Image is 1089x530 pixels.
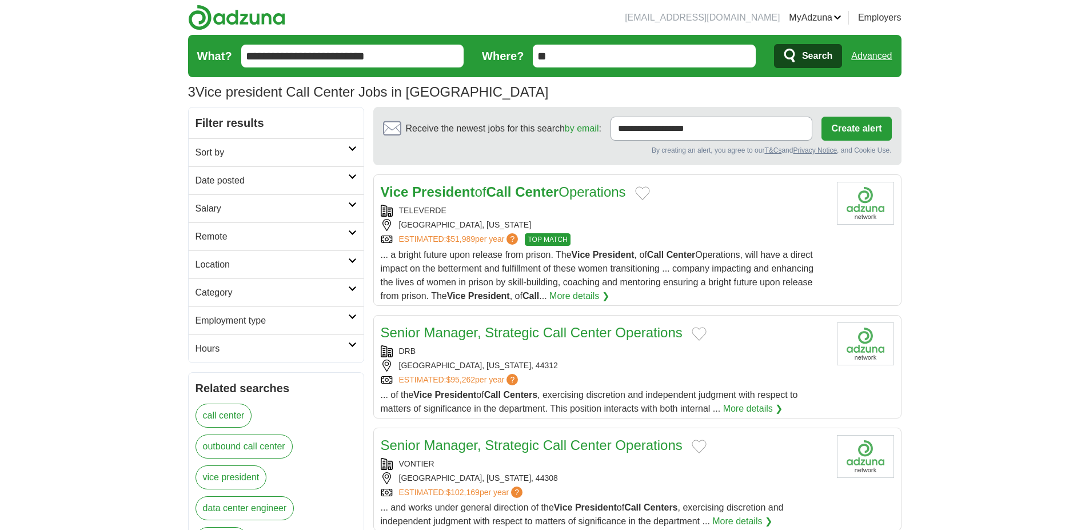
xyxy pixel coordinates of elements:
[196,496,294,520] a: data center engineer
[196,435,293,459] a: outbound call center
[572,250,591,260] strong: Vice
[468,291,510,301] strong: President
[406,122,601,136] span: Receive the newest jobs for this search :
[399,374,521,386] a: ESTIMATED:$95,262per year?
[189,107,364,138] h2: Filter results
[189,166,364,194] a: Date posted
[635,186,650,200] button: Add to favorite jobs
[503,390,537,400] strong: Centers
[196,258,348,272] h2: Location
[837,435,894,478] img: Company logo
[793,146,837,154] a: Privacy Notice
[188,82,196,102] span: 3
[381,437,683,453] a: Senior Manager, Strategic Call Center Operations
[575,503,617,512] strong: President
[522,291,539,301] strong: Call
[723,402,783,416] a: More details ❯
[484,390,501,400] strong: Call
[196,146,348,160] h2: Sort by
[196,342,348,356] h2: Hours
[196,286,348,300] h2: Category
[434,390,476,400] strong: President
[196,314,348,328] h2: Employment type
[821,117,891,141] button: Create alert
[858,11,901,25] a: Employers
[506,374,518,385] span: ?
[446,488,479,497] span: $102,169
[764,146,781,154] a: T&Cs
[189,334,364,362] a: Hours
[381,390,798,413] span: ... of the of , exercising discretion and independent judgment with respect to matters of signifi...
[197,47,232,65] label: What?
[802,45,832,67] span: Search
[525,233,570,246] span: TOP MATCH
[482,47,524,65] label: Where?
[412,184,474,200] strong: President
[647,250,664,260] strong: Call
[189,222,364,250] a: Remote
[625,11,780,25] li: [EMAIL_ADDRESS][DOMAIN_NAME]
[381,360,828,372] div: [GEOGRAPHIC_DATA], [US_STATE], 44312
[381,345,828,357] div: DRB
[413,390,432,400] strong: Vice
[506,233,518,245] span: ?
[511,487,522,498] span: ?
[446,234,475,244] span: $51,989
[565,123,599,133] a: by email
[549,289,609,303] a: More details ❯
[188,5,285,30] img: Adzuna logo
[624,503,641,512] strong: Call
[399,487,525,499] a: ESTIMATED:$102,169per year?
[554,503,573,512] strong: Vice
[189,138,364,166] a: Sort by
[196,465,267,489] a: vice president
[446,375,475,384] span: $95,262
[381,184,409,200] strong: Vice
[593,250,635,260] strong: President
[399,233,521,246] a: ESTIMATED:$51,989per year?
[667,250,696,260] strong: Center
[486,184,512,200] strong: Call
[692,440,707,453] button: Add to favorite jobs
[851,45,892,67] a: Advanced
[381,184,626,200] a: Vice PresidentofCall CenterOperations
[383,145,892,156] div: By creating an alert, you agree to our and , and Cookie Use.
[196,380,357,397] h2: Related searches
[692,327,707,341] button: Add to favorite jobs
[381,472,828,484] div: [GEOGRAPHIC_DATA], [US_STATE], 44308
[381,325,683,340] a: Senior Manager, Strategic Call Center Operations
[447,291,466,301] strong: Vice
[837,322,894,365] img: Company logo
[381,219,828,231] div: [GEOGRAPHIC_DATA], [US_STATE]
[196,174,348,188] h2: Date posted
[789,11,841,25] a: MyAdzuna
[381,250,814,301] span: ... a bright future upon release from prison. The , of Operations, will have a direct impact on t...
[189,250,364,278] a: Location
[196,404,252,428] a: call center
[381,458,828,470] div: VONTIER
[774,44,842,68] button: Search
[712,515,772,528] a: More details ❯
[189,306,364,334] a: Employment type
[189,278,364,306] a: Category
[381,205,828,217] div: TELEVERDE
[188,84,549,99] h1: Vice president Call Center Jobs in [GEOGRAPHIC_DATA]
[196,202,348,216] h2: Salary
[189,194,364,222] a: Salary
[381,503,784,526] span: ... and works under general direction of the of , exercising discretion and independent judgment ...
[196,230,348,244] h2: Remote
[837,182,894,225] img: Company logo
[515,184,559,200] strong: Center
[644,503,678,512] strong: Centers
